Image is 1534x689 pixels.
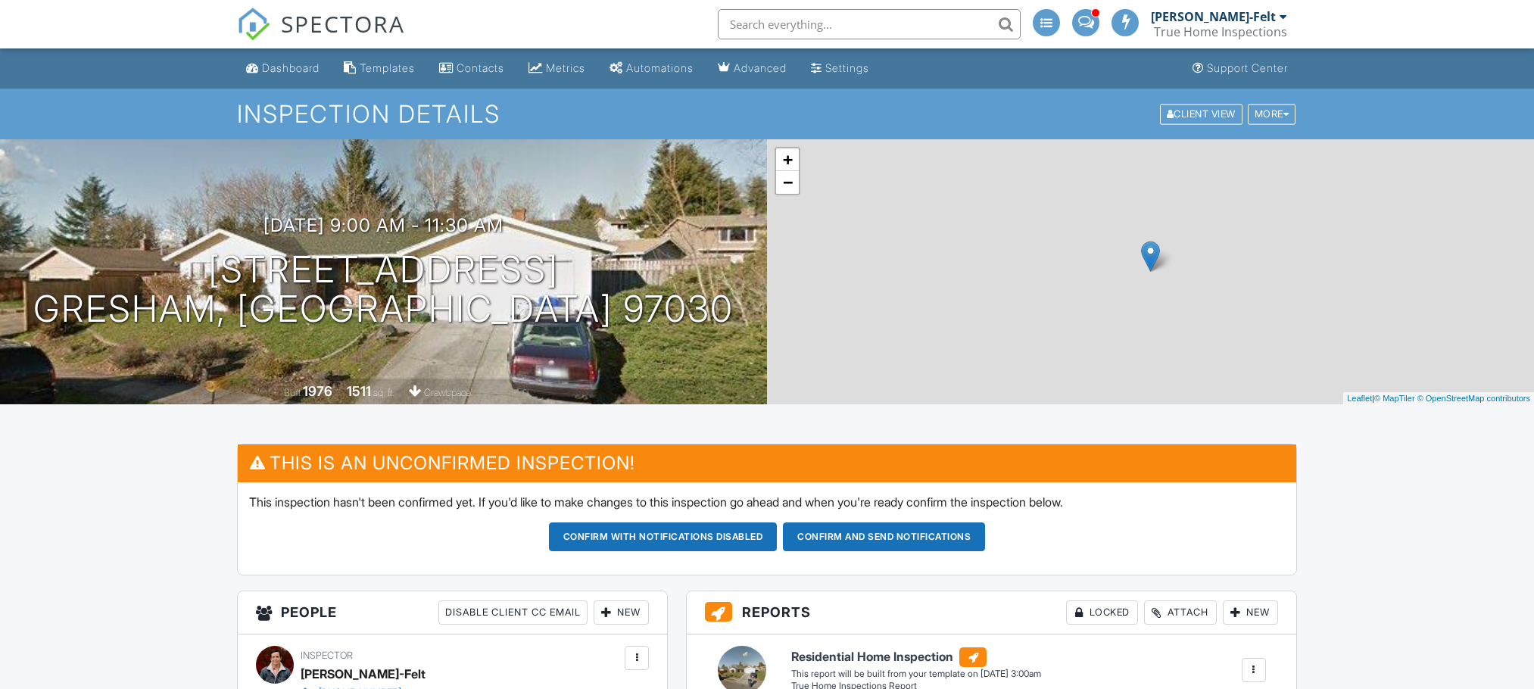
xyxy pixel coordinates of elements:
[238,591,667,634] h3: People
[712,55,793,83] a: Advanced
[301,662,426,685] div: [PERSON_NAME]-Felt
[718,9,1021,39] input: Search everything...
[281,8,405,39] span: SPECTORA
[33,250,734,330] h1: [STREET_ADDRESS] Gresham, [GEOGRAPHIC_DATA] 97030
[457,61,504,74] div: Contacts
[284,387,301,398] span: Built
[301,650,353,661] span: Inspector
[734,61,787,74] div: Advanced
[347,383,371,399] div: 1511
[1207,61,1288,74] div: Support Center
[1151,9,1276,24] div: [PERSON_NAME]-Felt
[1160,104,1242,124] div: Client View
[303,383,332,399] div: 1976
[237,101,1297,127] h1: Inspection Details
[687,591,1296,634] h3: Reports
[776,148,799,171] a: Zoom in
[1186,55,1294,83] a: Support Center
[546,61,585,74] div: Metrics
[424,387,471,398] span: crawlspace
[238,444,1296,482] h3: This is an Unconfirmed Inspection!
[262,61,320,74] div: Dashboard
[783,522,985,551] button: Confirm and send notifications
[373,387,394,398] span: sq. ft.
[1343,392,1534,405] div: |
[438,600,588,625] div: Disable Client CC Email
[1417,394,1530,403] a: © OpenStreetMap contributors
[791,668,1041,680] div: This report will be built from your template on [DATE] 3:00am
[263,215,504,235] h3: [DATE] 9:00 am - 11:30 am
[522,55,591,83] a: Metrics
[237,8,270,41] img: The Best Home Inspection Software - Spectora
[240,55,326,83] a: Dashboard
[237,20,405,52] a: SPECTORA
[776,171,799,194] a: Zoom out
[791,647,1041,667] h6: Residential Home Inspection
[1248,104,1296,124] div: More
[1223,600,1278,625] div: New
[1154,24,1287,39] div: True Home Inspections
[1158,108,1246,119] a: Client View
[805,55,875,83] a: Settings
[626,61,694,74] div: Automations
[594,600,649,625] div: New
[338,55,421,83] a: Templates
[603,55,700,83] a: Automations (Advanced)
[433,55,510,83] a: Contacts
[1144,600,1217,625] div: Attach
[1347,394,1372,403] a: Leaflet
[825,61,869,74] div: Settings
[549,522,778,551] button: Confirm with notifications disabled
[360,61,415,74] div: Templates
[1374,394,1415,403] a: © MapTiler
[1066,600,1138,625] div: Locked
[249,494,1285,510] p: This inspection hasn't been confirmed yet. If you'd like to make changes to this inspection go ah...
